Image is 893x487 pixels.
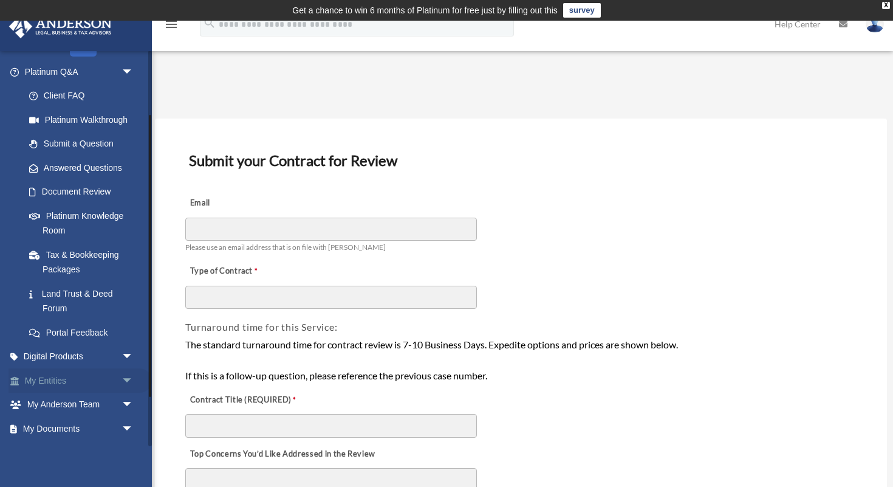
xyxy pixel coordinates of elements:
[185,392,307,409] label: Contract Title (REQUIRED)
[17,132,152,156] a: Submit a Question
[882,2,890,9] div: close
[5,15,115,38] img: Anderson Advisors Platinum Portal
[121,345,146,370] span: arrow_drop_down
[17,84,152,108] a: Client FAQ
[121,393,146,418] span: arrow_drop_down
[185,263,307,280] label: Type of Contract
[121,368,146,393] span: arrow_drop_down
[185,243,386,252] span: Please use an email address that is on file with [PERSON_NAME]
[9,441,152,465] a: Online Learningarrow_drop_down
[203,16,216,30] i: search
[9,368,152,393] a: My Entitiesarrow_drop_down
[185,321,337,333] span: Turnaround time for this Service:
[164,21,179,32] a: menu
[17,320,152,345] a: Portal Feedback
[164,17,179,32] i: menu
[9,416,152,441] a: My Documentsarrow_drop_down
[17,243,152,281] a: Tax & Bookkeeping Packages
[17,281,152,320] a: Land Trust & Deed Forum
[121,441,146,466] span: arrow_drop_down
[866,15,884,33] img: User Pic
[121,60,146,85] span: arrow_drop_down
[9,393,152,417] a: My Anderson Teamarrow_drop_down
[17,108,152,132] a: Platinum Walkthrough
[292,3,558,18] div: Get a chance to win 6 months of Platinum for free just by filling out this
[185,337,857,384] div: The standard turnaround time for contract review is 7-10 Business Days. Expedite options and pric...
[121,416,146,441] span: arrow_drop_down
[9,345,152,369] a: Digital Productsarrow_drop_down
[184,148,858,173] h3: Submit your Contract for Review
[563,3,601,18] a: survey
[17,156,152,180] a: Answered Questions
[185,195,307,212] label: Email
[17,204,152,243] a: Platinum Knowledge Room
[185,446,378,463] label: Top Concerns You’d Like Addressed in the Review
[9,60,152,84] a: Platinum Q&Aarrow_drop_down
[17,180,146,204] a: Document Review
